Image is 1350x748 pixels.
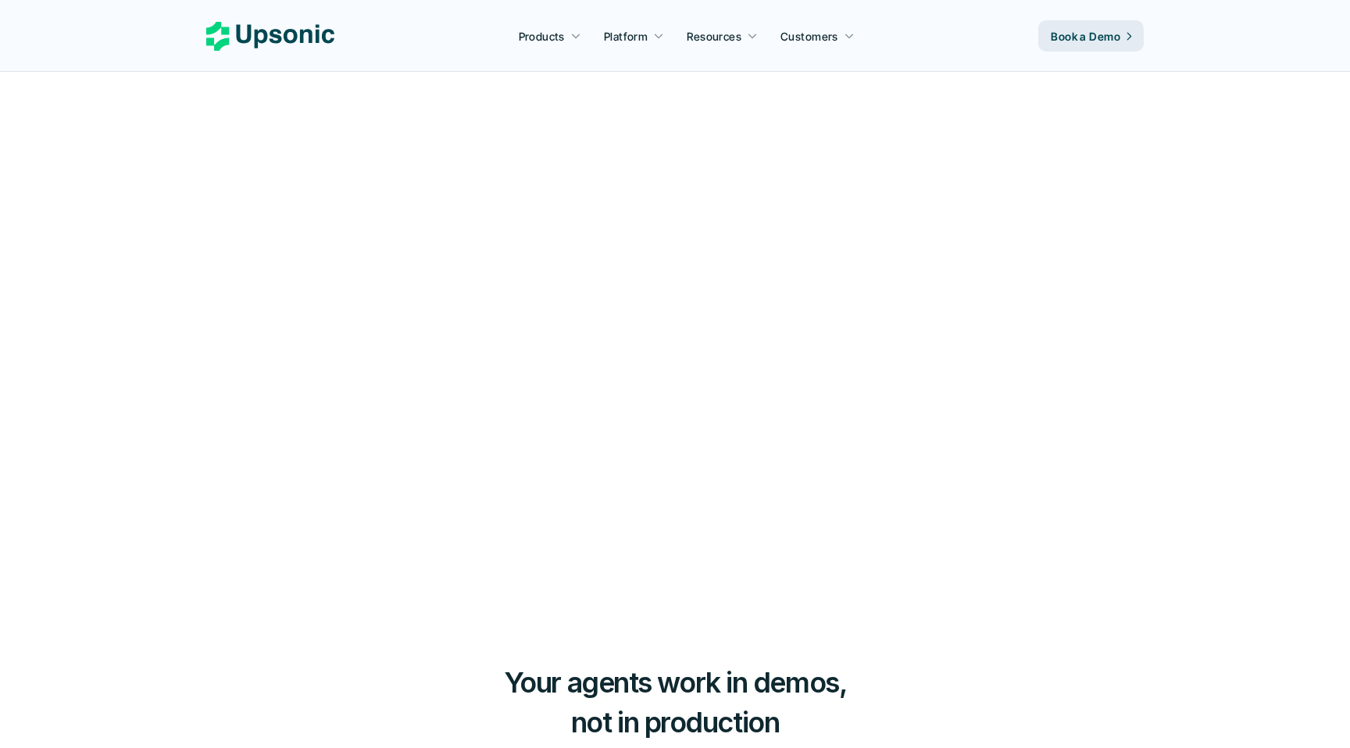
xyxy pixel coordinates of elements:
[509,22,591,50] a: Products
[402,125,948,230] h2: Agentic AI Platform for FinTech Operations
[504,665,847,700] span: Your agents work in demos,
[1038,20,1144,52] a: Book a Demo
[571,705,780,739] span: not in production
[1051,28,1120,45] p: Book a Demo
[606,373,743,412] a: Book a Demo
[626,382,711,404] p: Book a Demo
[519,28,565,45] p: Products
[687,28,741,45] p: Resources
[780,28,838,45] p: Customers
[421,275,929,320] p: From onboarding to compliance to settlement to autonomous control. Work with %82 more efficiency ...
[604,28,648,45] p: Platform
